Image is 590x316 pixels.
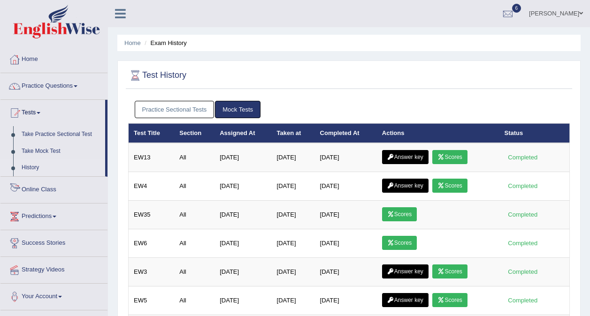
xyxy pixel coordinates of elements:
[432,150,467,164] a: Scores
[124,39,141,46] a: Home
[174,143,215,172] td: All
[215,258,271,286] td: [DATE]
[129,229,175,258] td: EW6
[382,207,417,221] a: Scores
[174,172,215,201] td: All
[315,143,377,172] td: [DATE]
[315,286,377,315] td: [DATE]
[174,123,215,143] th: Section
[17,126,105,143] a: Take Practice Sectional Test
[129,258,175,286] td: EW3
[512,4,521,13] span: 6
[432,264,467,278] a: Scores
[215,172,271,201] td: [DATE]
[272,123,315,143] th: Taken at
[129,286,175,315] td: EW5
[0,46,107,70] a: Home
[129,143,175,172] td: EW13
[315,201,377,229] td: [DATE]
[174,201,215,229] td: All
[142,38,187,47] li: Exam History
[0,284,107,307] a: Your Account
[432,179,467,193] a: Scores
[272,229,315,258] td: [DATE]
[272,143,315,172] td: [DATE]
[382,236,417,250] a: Scores
[505,181,541,191] div: Completed
[505,210,541,219] div: Completed
[315,258,377,286] td: [DATE]
[377,123,499,143] th: Actions
[0,230,107,254] a: Success Stories
[129,201,175,229] td: EW35
[0,257,107,280] a: Strategy Videos
[382,264,429,278] a: Answer key
[315,172,377,201] td: [DATE]
[272,201,315,229] td: [DATE]
[499,123,570,143] th: Status
[432,293,467,307] a: Scores
[272,172,315,201] td: [DATE]
[17,159,105,176] a: History
[505,238,541,248] div: Completed
[174,229,215,258] td: All
[0,73,107,97] a: Practice Questions
[315,229,377,258] td: [DATE]
[505,152,541,162] div: Completed
[0,100,105,123] a: Tests
[315,123,377,143] th: Completed At
[272,286,315,315] td: [DATE]
[382,150,429,164] a: Answer key
[129,172,175,201] td: EW4
[505,295,541,305] div: Completed
[17,143,105,160] a: Take Mock Test
[382,179,429,193] a: Answer key
[215,201,271,229] td: [DATE]
[174,286,215,315] td: All
[128,68,186,83] h2: Test History
[505,267,541,277] div: Completed
[215,123,271,143] th: Assigned At
[174,258,215,286] td: All
[215,143,271,172] td: [DATE]
[129,123,175,143] th: Test Title
[272,258,315,286] td: [DATE]
[382,293,429,307] a: Answer key
[0,203,107,227] a: Predictions
[215,286,271,315] td: [DATE]
[215,229,271,258] td: [DATE]
[215,101,261,118] a: Mock Tests
[135,101,215,118] a: Practice Sectional Tests
[0,177,107,200] a: Online Class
